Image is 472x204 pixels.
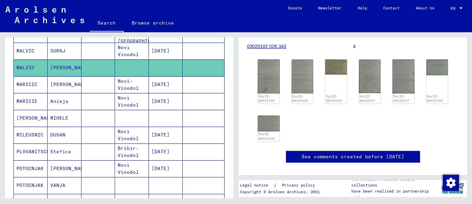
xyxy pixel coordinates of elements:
[115,144,149,160] mat-cell: Bribir-Vinodol
[48,177,81,194] mat-cell: VANJA
[5,6,84,23] img: Arolsen_neg.svg
[325,59,347,75] img: 001.jpg
[359,94,375,103] a: DocID: 80422437
[351,188,438,200] p: have been realized in partnership with
[393,94,409,103] a: DocID: 80422437
[149,160,183,177] mat-cell: [DATE]
[443,175,459,191] img: Change consent
[115,160,149,177] mat-cell: Novi Vinodol
[240,182,323,189] div: |
[14,144,48,160] mat-cell: PLOVANITSCH
[14,110,48,126] mat-cell: [PERSON_NAME]
[14,59,48,76] mat-cell: MALVIC
[359,59,381,93] img: 001.jpg
[451,6,458,11] span: EN
[115,76,149,93] mat-cell: Novi-Vinodol
[14,160,48,177] mat-cell: POTOCNJAK
[247,44,286,49] a: 03020102 026.343
[292,59,313,93] img: 002.jpg
[14,127,48,143] mat-cell: MILEUSNIC
[427,94,443,103] a: DocID: 80422438
[14,93,48,110] mat-cell: MARICIE
[115,43,149,59] mat-cell: Novi Vinodol
[48,110,81,126] mat-cell: MIHELE
[292,94,308,103] a: DocID: 80422436
[48,93,81,110] mat-cell: Aniaja
[258,59,280,93] img: 001.jpg
[14,177,48,194] mat-cell: POTOCNJAK
[149,43,183,59] mat-cell: [DATE]
[440,180,465,197] img: yv_logo.png
[48,43,81,59] mat-cell: SURAJ
[90,15,124,32] a: Search
[258,132,275,140] a: DocID: 80422438
[351,176,438,188] p: The Arolsen Archives online collections
[326,94,342,103] a: DocID: 80422435
[353,43,459,50] p: 4
[240,189,323,195] p: Copyright © Arolsen Archives, 2021
[48,76,81,93] mat-cell: [PERSON_NAME]
[149,76,183,93] mat-cell: [DATE]
[426,59,448,75] img: 001.jpg
[149,93,183,110] mat-cell: [DATE]
[14,76,48,93] mat-cell: MARICIC
[124,15,182,31] a: Browse archive
[48,59,81,76] mat-cell: [PERSON_NAME]
[149,144,183,160] mat-cell: [DATE]
[302,153,404,160] a: See comments created before [DATE]
[48,160,81,177] mat-cell: [PERSON_NAME]
[240,182,274,189] a: Legal notice
[115,127,149,143] mat-cell: Novi Vinodol
[48,144,81,160] mat-cell: Stefica
[14,43,48,59] mat-cell: MALVIC
[277,182,323,189] a: Privacy policy
[115,93,149,110] mat-cell: Novi Vinodol
[258,116,280,131] img: 002.jpg
[48,127,81,143] mat-cell: DUSAN
[149,127,183,143] mat-cell: [DATE]
[258,94,275,103] a: DocID: 80422436
[393,59,414,93] img: 002.jpg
